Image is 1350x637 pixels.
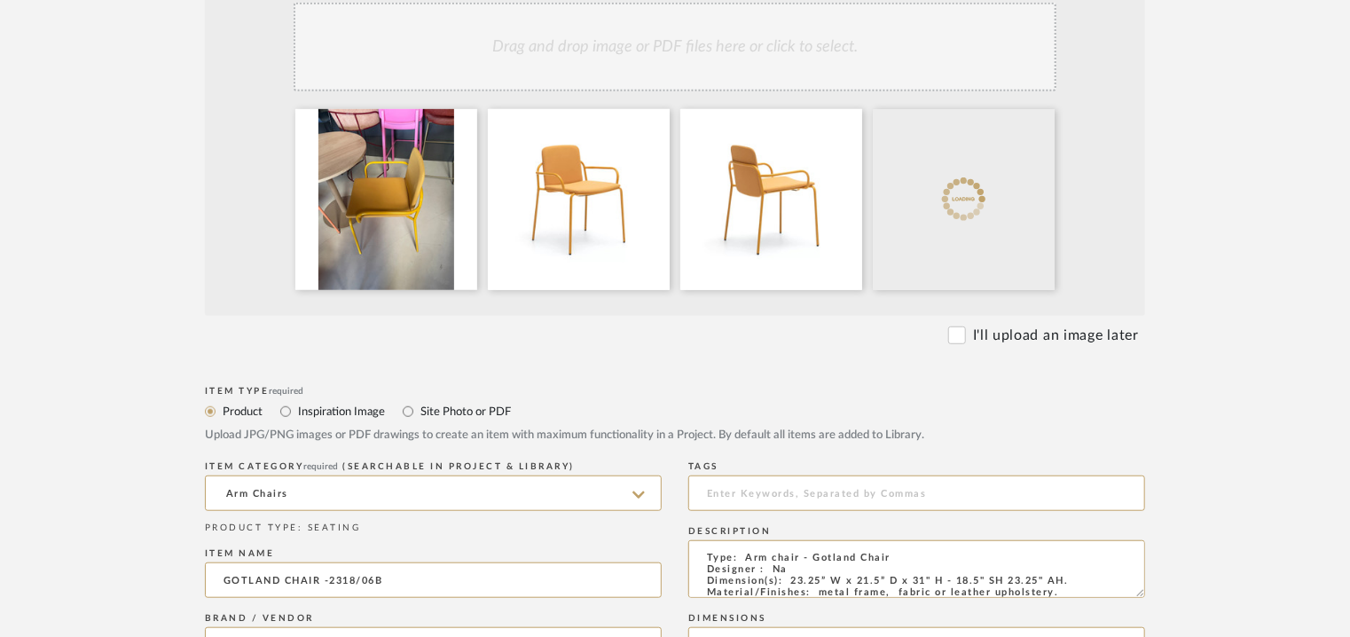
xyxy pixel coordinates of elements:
[205,476,662,511] input: Type a category to search and select
[205,522,662,535] div: PRODUCT TYPE
[205,427,1145,444] div: Upload JPG/PNG images or PDF drawings to create an item with maximum functionality in a Project. ...
[296,402,385,421] label: Inspiration Image
[205,386,1145,397] div: Item Type
[343,462,576,471] span: (Searchable in Project & Library)
[688,476,1145,511] input: Enter Keywords, Separated by Commas
[688,526,1145,537] div: Description
[270,387,304,396] span: required
[205,613,662,624] div: Brand / Vendor
[298,523,361,532] span: : SEATING
[973,325,1139,346] label: I'll upload an image later
[221,402,263,421] label: Product
[205,400,1145,422] mat-radio-group: Select item type
[205,548,662,559] div: Item name
[205,562,662,598] input: Enter Name
[688,461,1145,472] div: Tags
[205,461,662,472] div: ITEM CATEGORY
[419,402,511,421] label: Site Photo or PDF
[304,462,339,471] span: required
[688,613,1145,624] div: Dimensions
